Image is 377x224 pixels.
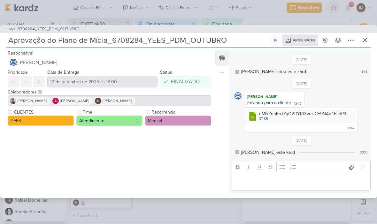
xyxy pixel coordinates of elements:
div: Enviado para o cliente [247,100,291,106]
span: 6708284_YEES_PDM_OUTUBRO [18,26,80,33]
img: Iara Santos [10,98,16,104]
div: 0:00 [360,150,367,155]
button: Atendimento [76,116,142,126]
button: [PERSON_NAME] [8,57,211,69]
input: Kard Sem Título [6,35,268,46]
div: [PERSON_NAME] criou este kard [241,69,306,75]
div: 37 KB [259,117,352,122]
div: 13:47 [347,126,355,131]
button: Mensal [145,116,211,126]
div: [PERSON_NAME] este kard [241,149,295,156]
button: FINALIZADO [160,76,211,88]
div: Arquivado [282,35,318,46]
img: Caroline Traven De Andrade [10,59,17,67]
div: Editor toolbar [232,161,371,174]
label: Responsável [8,51,33,56]
label: Prioridade [8,70,28,75]
div: Ligar relógio [273,38,278,43]
div: FINALIZADO [171,78,200,86]
input: Select a date [47,76,158,88]
label: CLIENTES [13,109,74,116]
div: Colaboradores [8,89,211,96]
div: 11:14 [360,69,367,75]
div: qMNZnnFbJYqO2DYRt3veUCE9NAq4BTdP3w8fNURk.xlsx [259,111,352,117]
img: Caroline Traven De Andrade [234,93,242,100]
span: IM73 [8,27,16,32]
div: Editor editing area: main [232,173,371,191]
p: IM [96,100,100,103]
img: Alessandra Gomes [52,98,59,104]
label: Recorrência [151,109,211,116]
div: qMNZnnFbJYqO2DYRt3veUCE9NAq4BTdP3w8fNURk.xlsx [246,109,356,123]
label: Status [160,70,172,75]
span: [PERSON_NAME] [19,59,57,67]
button: YEES [8,116,74,126]
label: Data de Entrega [47,70,79,75]
span: [PERSON_NAME] [60,98,89,104]
div: [PERSON_NAME] [246,94,303,100]
span: [PERSON_NAME] [18,98,47,104]
div: 13:47 [294,102,302,107]
span: Arquivado [293,39,315,42]
button: IM73 6708284_YEES_PDM_OUTUBRO [3,26,80,33]
label: Time [82,109,142,116]
div: Isabella Machado Guimarães [95,98,101,104]
span: [PERSON_NAME] [103,98,132,104]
